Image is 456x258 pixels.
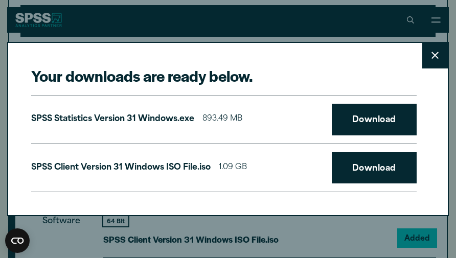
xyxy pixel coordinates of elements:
h2: Your downloads are ready below. [31,66,416,86]
a: Download [332,152,417,184]
a: Download [332,104,417,135]
p: SPSS Statistics Version 31 Windows.exe [31,112,194,127]
button: Open CMP widget [5,228,30,253]
span: 893.49 MB [202,112,242,127]
p: SPSS Client Version 31 Windows ISO File.iso [31,160,211,175]
span: 1.09 GB [219,160,247,175]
